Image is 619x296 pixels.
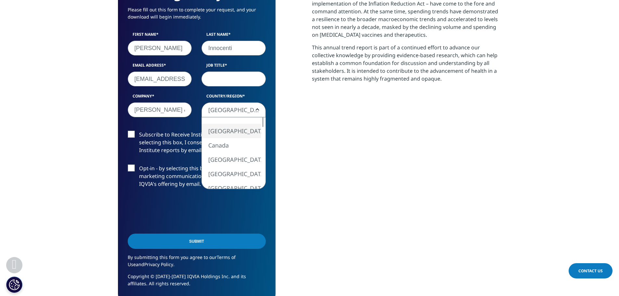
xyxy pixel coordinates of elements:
[128,234,266,249] input: Submit
[128,32,192,41] label: First Name
[202,181,261,195] li: [GEOGRAPHIC_DATA]
[202,103,265,118] span: United States
[128,6,266,25] p: Please fill out this form to complete your request, and your download will begin immediately.
[201,93,266,102] label: Country/Region
[6,277,22,293] button: Cookies Settings
[578,268,603,274] span: Contact Us
[128,131,266,158] label: Subscribe to Receive Institute Reports - by selecting this box, I consent to receiving IQVIA Inst...
[201,62,266,71] label: Job Title
[202,167,261,181] li: [GEOGRAPHIC_DATA]
[201,102,266,117] span: United States
[202,138,261,152] li: Canada
[128,62,192,71] label: Email Address
[128,273,266,292] p: Copyright © [DATE]-[DATE] IQVIA Holdings Inc. and its affiliates. All rights reserved.
[569,263,613,278] a: Contact Us
[202,152,261,167] li: [GEOGRAPHIC_DATA]
[312,44,501,87] p: This annual trend report is part of a continued effort to advance our collective knowledge by pro...
[128,198,226,224] iframe: reCAPTCHA
[128,93,192,102] label: Company
[128,164,266,191] label: Opt-in - by selecting this box, I consent to receiving marketing communications and information a...
[128,254,266,273] p: By submitting this form you agree to our and .
[202,124,261,138] li: [GEOGRAPHIC_DATA]
[144,261,173,267] a: Privacy Policy
[201,32,266,41] label: Last Name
